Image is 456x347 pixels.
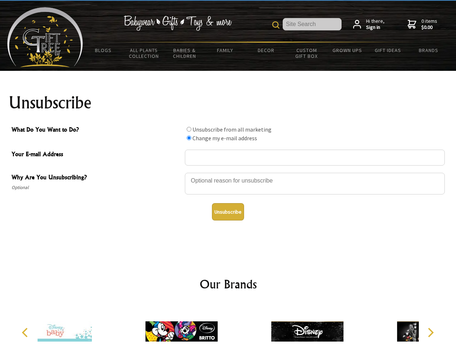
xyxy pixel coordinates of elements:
[12,183,181,192] span: Optional
[12,173,181,183] span: Why Are You Unsubscribing?
[185,150,445,166] input: Your E-mail Address
[164,43,205,64] a: Babies & Children
[18,325,34,340] button: Previous
[187,136,191,140] input: What Do You Want to Do?
[283,18,342,30] input: Site Search
[408,43,449,58] a: Brands
[408,18,437,31] a: 0 items$0.00
[9,94,448,111] h1: Unsubscribe
[272,21,279,29] img: product search
[366,18,385,31] span: Hi there,
[83,43,124,58] a: BLOGS
[353,18,385,31] a: Hi there,Sign in
[327,43,368,58] a: Grown Ups
[185,173,445,194] textarea: Why Are You Unsubscribing?
[7,7,83,67] img: Babyware - Gifts - Toys and more...
[192,134,257,142] label: Change my e-mail address
[368,43,408,58] a: Gift Ideas
[246,43,286,58] a: Decor
[12,150,181,160] span: Your E-mail Address
[212,203,244,220] button: Unsubscribe
[421,18,437,31] span: 0 items
[12,125,181,136] span: What Do You Want to Do?
[205,43,246,58] a: Family
[14,275,442,293] h2: Our Brands
[123,16,232,31] img: Babywear - Gifts - Toys & more
[422,325,438,340] button: Next
[286,43,327,64] a: Custom Gift Box
[124,43,165,64] a: All Plants Collection
[421,24,437,31] strong: $0.00
[192,126,272,133] label: Unsubscribe from all marketing
[187,127,191,132] input: What Do You Want to Do?
[366,24,385,31] strong: Sign in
